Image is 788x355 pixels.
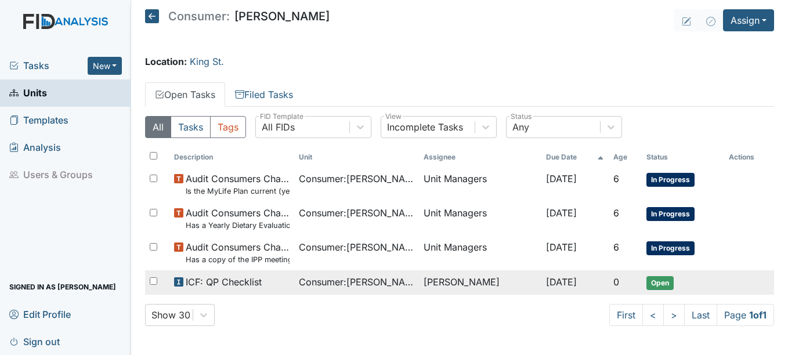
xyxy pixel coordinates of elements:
button: Tags [210,116,246,138]
span: In Progress [646,207,695,221]
nav: task-pagination [609,304,774,326]
small: Has a copy of the IPP meeting been sent to the Parent/Guardian [DATE] of the meeting? [186,254,290,265]
span: Templates [9,111,68,129]
small: Has a Yearly Dietary Evaluation been completed? [186,220,290,231]
th: Toggle SortBy [169,147,294,167]
span: Signed in as [PERSON_NAME] [9,278,116,296]
th: Actions [724,147,774,167]
h5: [PERSON_NAME] [145,9,330,23]
span: Consumer : [PERSON_NAME] [299,240,414,254]
div: Type filter [145,116,246,138]
small: Is the MyLife Plan current (yearly)? [186,186,290,197]
span: [DATE] [546,276,577,288]
span: 6 [613,241,619,253]
span: Consumer : [PERSON_NAME] [299,206,414,220]
span: 6 [613,207,619,219]
button: Tasks [171,116,211,138]
td: Unit Managers [419,167,541,201]
div: Incomplete Tasks [387,120,463,134]
span: Audit Consumers Charts Has a copy of the IPP meeting been sent to the Parent/Guardian within 30 d... [186,240,290,265]
span: Audit Consumers Charts Is the MyLife Plan current (yearly)? [186,172,290,197]
a: Tasks [9,59,88,73]
td: Unit Managers [419,236,541,270]
div: Open Tasks [145,116,774,326]
span: Open [646,276,674,290]
span: Page [717,304,774,326]
strong: 1 of 1 [749,309,767,321]
a: Last [684,304,717,326]
div: All FIDs [262,120,295,134]
a: King St. [190,56,224,67]
th: Toggle SortBy [541,147,609,167]
span: [DATE] [546,173,577,184]
button: All [145,116,171,138]
th: Toggle SortBy [609,147,642,167]
a: Filed Tasks [225,82,303,107]
td: Unit Managers [419,201,541,236]
th: Toggle SortBy [642,147,724,167]
a: First [609,304,643,326]
button: New [88,57,122,75]
input: Toggle All Rows Selected [150,152,157,160]
span: Edit Profile [9,305,71,323]
a: Open Tasks [145,82,225,107]
div: Show 30 [151,308,190,322]
div: Any [512,120,529,134]
span: ICF: QP Checklist [186,275,262,289]
a: > [663,304,685,326]
span: Consumer: [168,10,230,22]
td: [PERSON_NAME] [419,270,541,295]
a: < [642,304,664,326]
span: Sign out [9,332,60,350]
th: Toggle SortBy [294,147,419,167]
span: Audit Consumers Charts Has a Yearly Dietary Evaluation been completed? [186,206,290,231]
span: Consumer : [PERSON_NAME] [299,172,414,186]
span: Analysis [9,139,61,157]
strong: Location: [145,56,187,67]
span: 0 [613,276,619,288]
span: Units [9,84,47,102]
span: 6 [613,173,619,184]
span: Consumer : [PERSON_NAME] [299,275,414,289]
span: [DATE] [546,207,577,219]
span: In Progress [646,241,695,255]
th: Assignee [419,147,541,167]
span: [DATE] [546,241,577,253]
span: In Progress [646,173,695,187]
button: Assign [723,9,774,31]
